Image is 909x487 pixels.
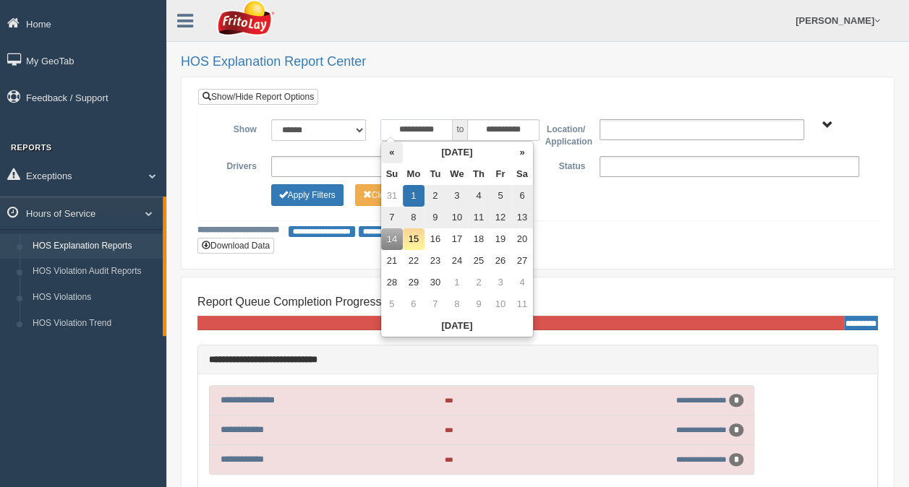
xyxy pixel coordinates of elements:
td: 11 [511,293,533,315]
label: Status [537,156,592,173]
td: 7 [381,207,403,228]
td: 21 [381,250,403,272]
td: 26 [490,250,511,272]
td: 31 [381,185,403,207]
td: 19 [490,228,511,250]
a: HOS Violation Trend [26,311,163,337]
th: Sa [511,163,533,185]
th: « [381,142,403,163]
button: Download Data [197,238,274,254]
td: 10 [490,293,511,315]
h4: Report Queue Completion Progress: [197,296,878,309]
td: 16 [424,228,446,250]
td: 2 [424,185,446,207]
td: 3 [446,185,468,207]
td: 28 [381,272,403,293]
th: We [446,163,468,185]
td: 1 [446,272,468,293]
td: 2 [468,272,490,293]
a: HOS Violation Audit Reports [26,259,163,285]
td: 11 [468,207,490,228]
td: 12 [490,207,511,228]
td: 17 [446,228,468,250]
th: [DATE] [381,315,533,337]
td: 27 [511,250,533,272]
button: Change Filter Options [271,184,343,206]
td: 30 [424,272,446,293]
td: 29 [403,272,424,293]
td: 20 [511,228,533,250]
a: Show/Hide Report Options [198,89,318,105]
h2: HOS Explanation Report Center [181,55,895,69]
td: 6 [511,185,533,207]
button: Change Filter Options [355,184,427,206]
td: 10 [446,207,468,228]
td: 22 [403,250,424,272]
td: 4 [511,272,533,293]
td: 5 [490,185,511,207]
td: 23 [424,250,446,272]
span: to [453,119,467,141]
th: Fr [490,163,511,185]
th: Mo [403,163,424,185]
th: Su [381,163,403,185]
td: 9 [424,207,446,228]
th: Th [468,163,490,185]
td: 15 [403,228,424,250]
td: 1 [403,185,424,207]
td: 8 [403,207,424,228]
td: 18 [468,228,490,250]
td: 14 [381,228,403,250]
td: 24 [446,250,468,272]
td: 3 [490,272,511,293]
td: 4 [468,185,490,207]
td: 9 [468,293,490,315]
th: [DATE] [403,142,511,163]
td: 7 [424,293,446,315]
td: 6 [403,293,424,315]
td: 25 [468,250,490,272]
td: 13 [511,207,533,228]
a: HOS Explanation Reports [26,233,163,259]
label: Drivers [209,156,264,173]
a: HOS Violations [26,285,163,311]
th: Tu [424,163,446,185]
label: Show [209,119,264,137]
td: 8 [446,293,468,315]
label: Location/ Application [537,119,592,149]
td: 5 [381,293,403,315]
th: » [511,142,533,163]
